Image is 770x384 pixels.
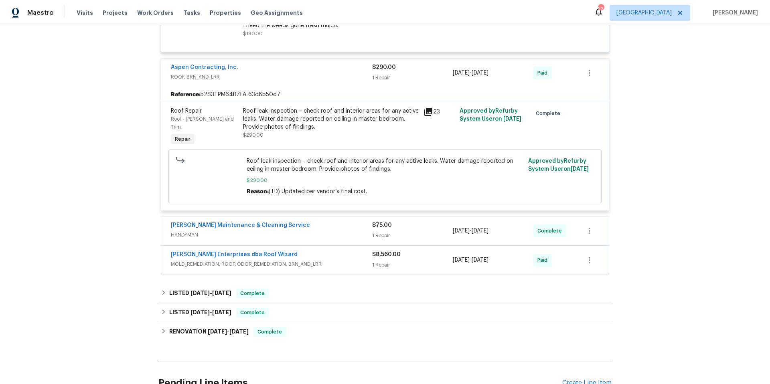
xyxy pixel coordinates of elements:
[158,303,612,322] div: LISTED [DATE]-[DATE]Complete
[171,231,372,239] span: HANDYMAN
[169,308,231,317] h6: LISTED
[190,290,210,296] span: [DATE]
[243,107,419,131] div: Roof leak inspection – check roof and interior areas for any active leaks. Water damage reported ...
[171,117,234,129] span: Roof - [PERSON_NAME] and Trim
[453,257,470,263] span: [DATE]
[137,9,174,17] span: Work Orders
[27,9,54,17] span: Maestro
[453,69,488,77] span: -
[243,133,263,137] span: $290.00
[247,189,269,194] span: Reason:
[208,329,249,334] span: -
[171,222,310,228] a: [PERSON_NAME] Maintenance & Cleaning Service
[372,261,453,269] div: 1 Repair
[472,70,488,76] span: [DATE]
[251,9,303,17] span: Geo Assignments
[537,69,551,77] span: Paid
[190,290,231,296] span: -
[472,228,488,234] span: [DATE]
[171,260,372,268] span: MOLD_REMEDIATION, ROOF, ODOR_REMEDIATION, BRN_AND_LRR
[254,328,285,336] span: Complete
[158,322,612,342] div: RENOVATION [DATE]-[DATE]Complete
[171,73,372,81] span: ROOF, BRN_AND_LRR
[229,329,249,334] span: [DATE]
[269,189,367,194] span: (TD) Updated per vendor’s final cost.
[169,289,231,298] h6: LISTED
[158,284,612,303] div: LISTED [DATE]-[DATE]Complete
[171,65,238,70] a: Aspen Contracting, Inc.
[243,31,263,36] span: $180.00
[212,290,231,296] span: [DATE]
[190,309,231,315] span: -
[171,91,201,99] b: Reference:
[161,87,609,102] div: 52S3TPM64BZFA-63d8b50d7
[453,227,488,235] span: -
[212,309,231,315] span: [DATE]
[571,166,589,172] span: [DATE]
[208,329,227,334] span: [DATE]
[709,9,758,17] span: [PERSON_NAME]
[372,232,453,240] div: 1 Repair
[528,158,589,172] span: Approved by Refurby System User on
[172,135,194,143] span: Repair
[171,252,298,257] a: [PERSON_NAME] Enterprises dba Roof Wizard
[372,65,396,70] span: $290.00
[210,9,241,17] span: Properties
[423,107,455,117] div: 23
[171,108,202,114] span: Roof Repair
[237,289,268,297] span: Complete
[503,116,521,122] span: [DATE]
[103,9,128,17] span: Projects
[616,9,672,17] span: [GEOGRAPHIC_DATA]
[453,256,488,264] span: -
[372,222,392,228] span: $75.00
[190,309,210,315] span: [DATE]
[183,10,200,16] span: Tasks
[537,256,551,264] span: Paid
[169,327,249,337] h6: RENOVATION
[536,109,563,117] span: Complete
[472,257,488,263] span: [DATE]
[247,176,524,184] span: $290.00
[237,309,268,317] span: Complete
[247,157,524,173] span: Roof leak inspection – check roof and interior areas for any active leaks. Water damage reported ...
[453,228,470,234] span: [DATE]
[372,74,453,82] div: 1 Repair
[598,5,604,13] div: 22
[372,252,401,257] span: $8,560.00
[77,9,93,17] span: Visits
[537,227,565,235] span: Complete
[460,108,521,122] span: Approved by Refurby System User on
[453,70,470,76] span: [DATE]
